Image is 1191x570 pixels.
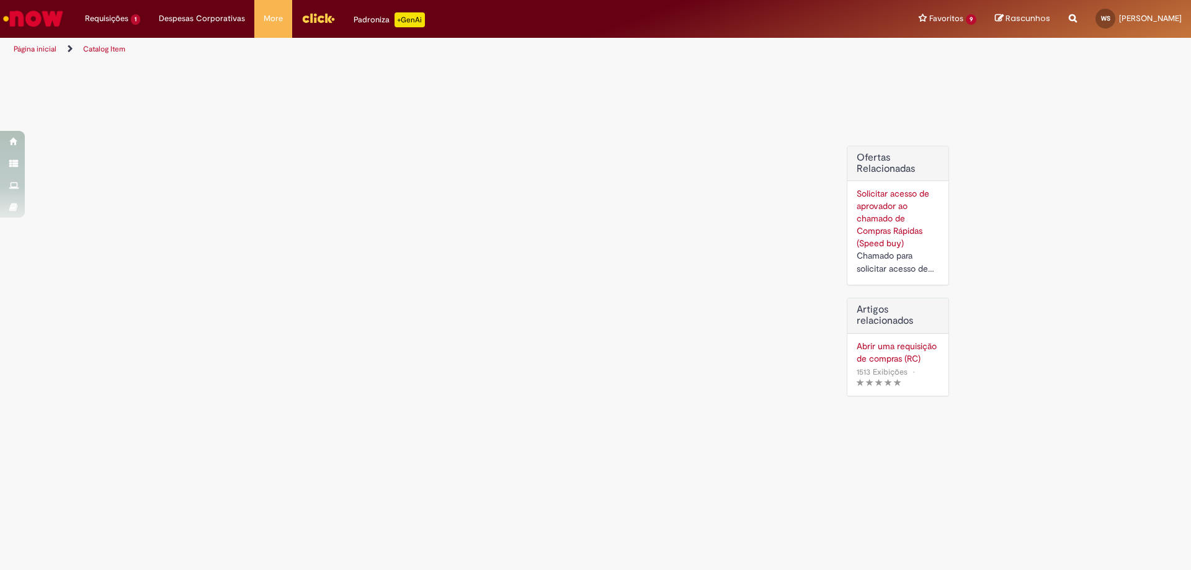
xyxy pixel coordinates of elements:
[857,153,939,174] h2: Ofertas Relacionadas
[85,12,128,25] span: Requisições
[847,146,949,285] div: Ofertas Relacionadas
[1101,14,1110,22] span: WS
[301,9,335,27] img: click_logo_yellow_360x200.png
[995,13,1050,25] a: Rascunhos
[159,12,245,25] span: Despesas Corporativas
[1006,12,1050,24] span: Rascunhos
[857,305,939,326] h3: Artigos relacionados
[857,340,939,365] a: Abrir uma requisição de compras (RC)
[857,367,908,377] span: 1513 Exibições
[929,12,963,25] span: Favoritos
[910,363,917,380] span: •
[264,12,283,25] span: More
[83,44,125,54] a: Catalog Item
[9,38,785,61] ul: Trilhas de página
[1119,13,1182,24] span: [PERSON_NAME]
[857,249,939,275] div: Chamado para solicitar acesso de aprovador ao ticket de Speed buy
[131,14,140,25] span: 1
[966,14,976,25] span: 9
[1,6,65,31] img: ServiceNow
[354,12,425,27] div: Padroniza
[395,12,425,27] p: +GenAi
[14,44,56,54] a: Página inicial
[857,188,929,249] a: Solicitar acesso de aprovador ao chamado de Compras Rápidas (Speed buy)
